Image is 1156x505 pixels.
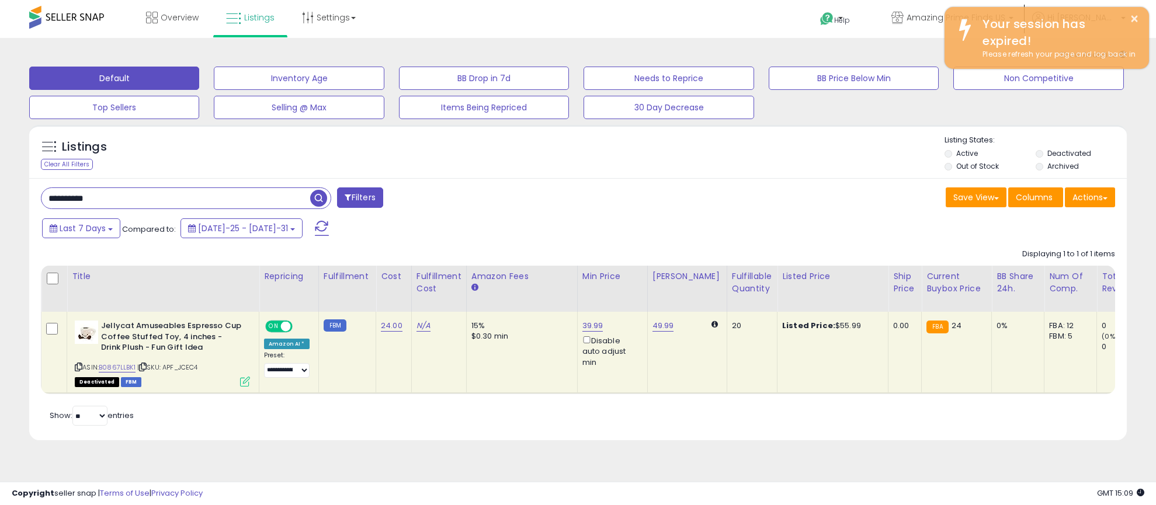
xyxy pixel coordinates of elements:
div: Repricing [264,270,314,283]
button: [DATE]-25 - [DATE]-31 [180,218,303,238]
button: Items Being Repriced [399,96,569,119]
div: Total Rev. [1102,270,1144,295]
a: 49.99 [652,320,674,332]
a: 39.99 [582,320,603,332]
div: Amazon Fees [471,270,572,283]
span: Amazing Prime Finds US [907,12,1005,23]
label: Deactivated [1047,148,1091,158]
span: Overview [161,12,199,23]
div: Please refresh your page and log back in [974,49,1140,60]
a: Terms of Use [100,487,150,499]
span: Show: entries [50,410,134,421]
div: Fulfillable Quantity [732,270,772,295]
label: Out of Stock [956,161,999,171]
small: FBA [926,321,948,333]
button: BB Price Below Min [769,67,939,90]
span: FBM [121,377,142,387]
button: Non Competitive [953,67,1123,90]
b: Listed Price: [782,320,835,331]
span: ON [266,322,281,332]
div: 0% [997,321,1035,331]
div: 0 [1102,321,1149,331]
i: Get Help [820,12,834,26]
p: Listing States: [945,135,1127,146]
div: $0.30 min [471,331,568,342]
button: BB Drop in 7d [399,67,569,90]
button: Top Sellers [29,96,199,119]
small: Amazon Fees. [471,283,478,293]
div: Your session has expired! [974,16,1140,49]
a: B0867LLBK1 [99,363,136,372]
button: Save View [946,187,1006,207]
span: All listings that are unavailable for purchase on Amazon for any reason other than out-of-stock [75,377,119,387]
b: Jellycat Amuseables Espresso Cup Coffee Stuffed Toy, 4 inches - Drink Plush - Fun Gift Idea [101,321,243,356]
small: (0%) [1102,332,1118,341]
span: 2025-08-12 15:09 GMT [1097,487,1144,499]
div: Fulfillment Cost [416,270,461,295]
button: 30 Day Decrease [584,96,754,119]
h5: Listings [62,139,107,155]
div: 15% [471,321,568,331]
div: [PERSON_NAME] [652,270,722,283]
button: Last 7 Days [42,218,120,238]
button: Needs to Reprice [584,67,754,90]
div: $55.99 [782,321,879,331]
button: Actions [1065,187,1115,207]
div: FBA: 12 [1049,321,1088,331]
div: Title [72,270,254,283]
span: Help [834,15,850,25]
a: Help [811,3,873,38]
button: × [1130,12,1139,26]
button: Selling @ Max [214,96,384,119]
div: ASIN: [75,321,250,385]
span: Columns [1016,191,1053,203]
small: FBM [324,319,346,332]
a: Privacy Policy [151,487,203,499]
div: BB Share 24h. [997,270,1039,295]
div: Min Price [582,270,643,283]
span: 24 [952,320,961,331]
span: | SKU: APF_JCEC4 [137,363,198,372]
div: FBM: 5 [1049,331,1088,342]
div: Preset: [264,351,310,378]
div: seller snap | | [12,488,203,499]
div: 20 [732,321,768,331]
strong: Copyright [12,487,54,499]
div: Cost [381,270,407,283]
div: 0.00 [893,321,912,331]
span: OFF [291,322,310,332]
div: 0 [1102,342,1149,352]
div: Clear All Filters [41,159,93,170]
button: Filters [337,187,383,208]
div: Fulfillment [324,270,371,283]
div: Amazon AI * [264,339,310,349]
label: Active [956,148,978,158]
a: 24.00 [381,320,402,332]
span: [DATE]-25 - [DATE]-31 [198,222,288,234]
span: Compared to: [122,224,176,235]
i: Calculated using Dynamic Max Price. [711,321,718,328]
button: Default [29,67,199,90]
span: Listings [244,12,275,23]
button: Inventory Age [214,67,384,90]
div: Displaying 1 to 1 of 1 items [1022,249,1115,260]
div: Listed Price [782,270,883,283]
button: Columns [1008,187,1063,207]
div: Current Buybox Price [926,270,987,295]
div: Num of Comp. [1049,270,1092,295]
label: Archived [1047,161,1079,171]
a: N/A [416,320,431,332]
div: Disable auto adjust min [582,334,638,368]
div: Ship Price [893,270,917,295]
img: 31FnXH5SBgL._SL40_.jpg [75,321,98,344]
span: Last 7 Days [60,222,106,234]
